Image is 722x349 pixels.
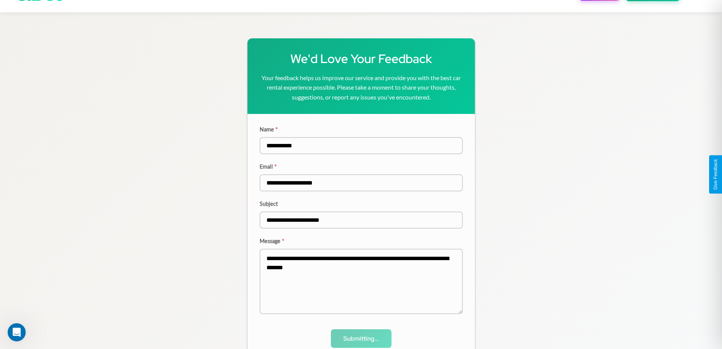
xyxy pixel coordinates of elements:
label: Name [260,126,463,133]
h1: We'd Love Your Feedback [260,51,463,67]
button: Submitting... [331,329,392,348]
label: Subject [260,201,463,207]
div: Give Feedback [713,159,718,190]
p: Your feedback helps us improve our service and provide you with the best car rental experience po... [260,73,463,102]
label: Email [260,163,463,170]
label: Message [260,238,463,244]
iframe: Intercom live chat [8,323,26,341]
